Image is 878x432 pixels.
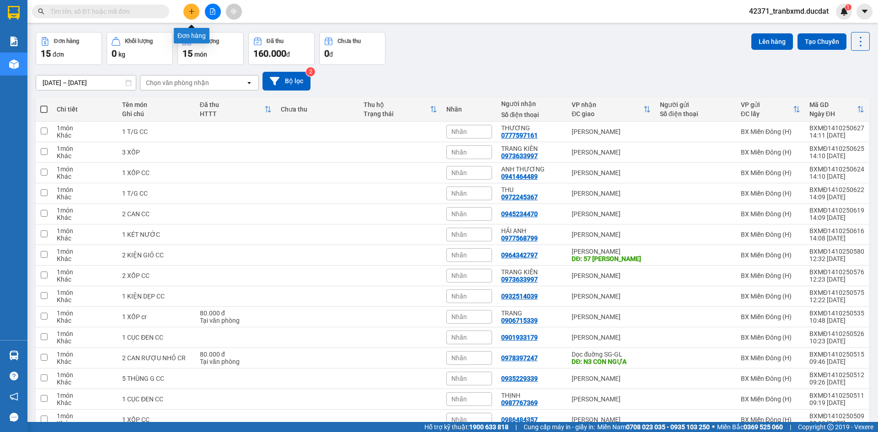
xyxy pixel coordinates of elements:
[57,330,113,337] div: 1 món
[451,210,467,218] span: Nhãn
[501,317,538,324] div: 0906715339
[660,101,732,108] div: Người gửi
[200,309,272,317] div: 80.000 đ
[122,110,190,117] div: Ghi chú
[809,392,864,399] div: BXMĐ1410250511
[501,293,538,300] div: 0932514039
[451,416,467,423] span: Nhãn
[36,32,102,65] button: Đơn hàng15đơn
[122,354,190,362] div: 2 CAN RƯỢU NHỎ CR
[281,106,354,113] div: Chưa thu
[501,334,538,341] div: 0901933179
[9,351,19,360] img: warehouse-icon
[572,169,650,176] div: [PERSON_NAME]
[790,422,791,432] span: |
[451,334,467,341] span: Nhãn
[501,186,563,193] div: THU
[306,67,315,76] sup: 2
[809,351,864,358] div: BXMĐ1410250515
[57,106,113,113] div: Chi tiết
[741,251,800,259] div: BX Miền Đông (H)
[572,375,650,382] div: [PERSON_NAME]
[57,358,113,365] div: Khác
[451,169,467,176] span: Nhãn
[200,110,264,117] div: HTTT
[501,251,538,259] div: 0964342797
[809,289,864,296] div: BXMĐ1410250575
[41,48,51,59] span: 15
[57,296,113,304] div: Khác
[861,7,869,16] span: caret-down
[200,101,264,108] div: Đã thu
[122,293,190,300] div: 1 KIỆN DẸP CC
[501,210,538,218] div: 0945234470
[107,32,173,65] button: Khối lượng0kg
[809,268,864,276] div: BXMĐ1410250576
[572,210,650,218] div: [PERSON_NAME]
[742,5,836,17] span: 42371_tranbxmd.ducdat
[809,152,864,160] div: 14:10 [DATE]
[451,395,467,403] span: Nhãn
[809,330,864,337] div: BXMĐ1410250526
[183,4,199,20] button: plus
[122,313,190,320] div: 1 XỐP cr
[122,334,190,341] div: 1 CỤC ĐEN CC
[359,97,442,122] th: Toggle SortBy
[200,358,272,365] div: Tại văn phòng
[660,110,732,117] div: Số điện thoại
[501,193,538,201] div: 0972245367
[451,293,467,300] span: Nhãn
[741,101,793,108] div: VP gửi
[751,33,793,50] button: Lên hàng
[10,392,18,401] span: notification
[122,149,190,156] div: 3 XỐP
[809,165,864,173] div: BXMĐ1410250624
[809,309,864,317] div: BXMĐ1410250535
[741,293,800,300] div: BX Miền Đông (H)
[57,379,113,386] div: Khác
[857,4,873,20] button: caret-down
[626,423,710,431] strong: 0708 023 035 - 0935 103 250
[805,97,869,122] th: Toggle SortBy
[122,251,190,259] div: 2 KIỆN GIỎ CC
[809,358,864,365] div: 09:46 [DATE]
[122,190,190,197] div: 1 T/G CC
[8,6,20,20] img: logo-vxr
[57,255,113,262] div: Khác
[846,4,850,11] span: 1
[840,7,848,16] img: icon-new-feature
[572,358,650,365] div: DĐ: N3 CON NGỰA
[741,169,800,176] div: BX Miền Đông (H)
[572,313,650,320] div: [PERSON_NAME]
[57,337,113,345] div: Khác
[845,4,851,11] sup: 1
[53,51,64,58] span: đơn
[122,128,190,135] div: 1 T/G CC
[501,227,563,235] div: HẢI ANH
[122,375,190,382] div: 5 THÙNG G CC
[809,101,857,108] div: Mã GD
[122,231,190,238] div: 1 KÉT NƯỚC
[118,51,125,58] span: kg
[809,371,864,379] div: BXMĐ1410250512
[741,395,800,403] div: BX Miền Đông (H)
[597,422,710,432] span: Miền Nam
[451,272,467,279] span: Nhãn
[57,235,113,242] div: Khác
[248,32,315,65] button: Đã thu160.000đ
[809,227,864,235] div: BXMĐ1410250616
[177,32,244,65] button: Số lượng15món
[809,255,864,262] div: 12:32 [DATE]
[451,354,467,362] span: Nhãn
[809,379,864,386] div: 09:26 [DATE]
[50,6,158,16] input: Tìm tên, số ĐT hoặc mã đơn
[424,422,509,432] span: Hỗ trợ kỹ thuật:
[572,416,650,423] div: [PERSON_NAME]
[451,231,467,238] span: Nhãn
[809,173,864,180] div: 14:10 [DATE]
[741,190,800,197] div: BX Miền Đông (H)
[469,423,509,431] strong: 1900 633 818
[57,371,113,379] div: 1 món
[57,420,113,427] div: Khác
[57,351,113,358] div: 1 món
